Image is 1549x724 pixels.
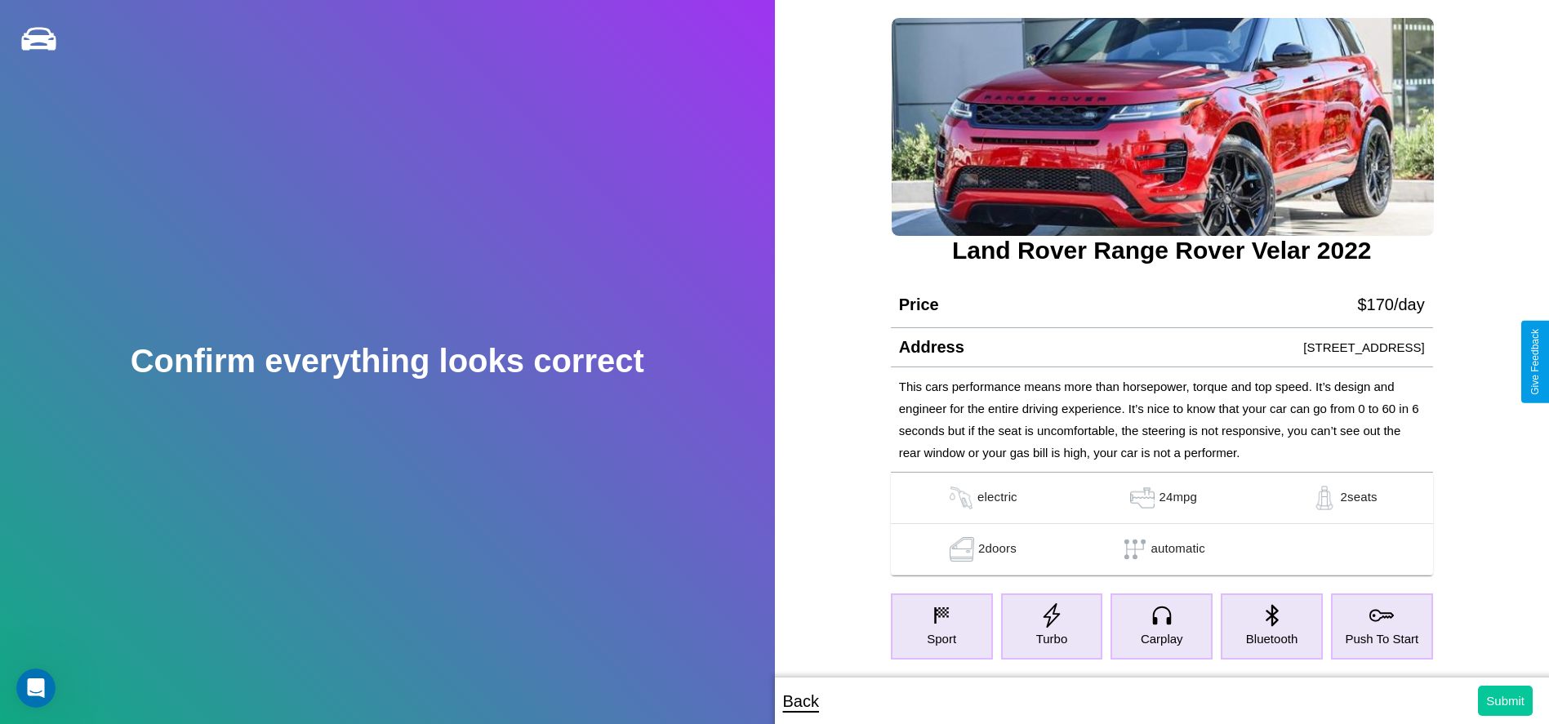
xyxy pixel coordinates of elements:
h2: Confirm everything looks correct [131,343,644,380]
p: Bluetooth [1246,628,1298,650]
p: automatic [1151,537,1205,562]
p: 2 seats [1341,486,1378,510]
p: Carplay [1141,628,1183,650]
h4: Price [899,295,939,314]
p: 2 doors [978,537,1017,562]
p: [STREET_ADDRESS] [1303,336,1424,358]
img: gas [1126,486,1159,510]
p: Turbo [1036,628,1068,650]
h4: Address [899,338,964,357]
img: gas [1308,486,1341,510]
img: gas [945,486,977,510]
table: simple table [891,473,1433,575]
p: 24 mpg [1159,486,1197,510]
p: Push To Start [1345,628,1418,650]
p: Back [783,686,819,716]
h3: Land Rover Range Rover Velar 2022 [891,237,1433,264]
button: Submit [1478,686,1533,716]
div: Give Feedback [1529,329,1541,395]
p: This cars performance means more than horsepower, torque and top speed. It’s design and engineer ... [899,375,1425,464]
p: electric [977,486,1017,510]
p: Sport [927,628,956,650]
iframe: Intercom live chat [16,668,56,708]
p: $ 170 /day [1357,290,1424,319]
img: gas [946,537,978,562]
